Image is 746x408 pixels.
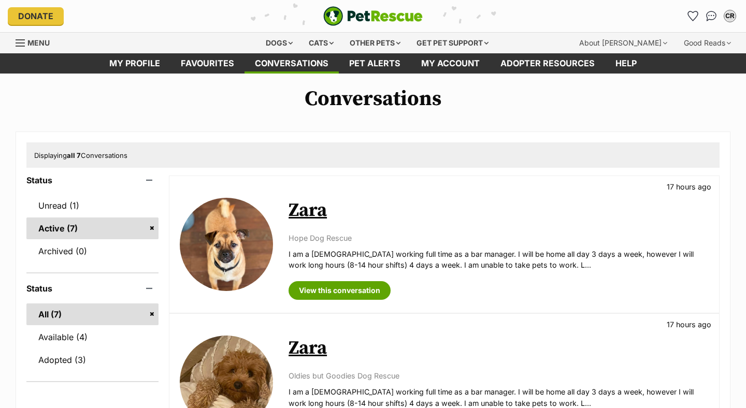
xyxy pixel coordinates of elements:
[26,217,159,239] a: Active (7)
[289,370,709,381] p: Oldies but Goodies Dog Rescue
[725,11,735,21] div: CR
[26,284,159,293] header: Status
[26,303,159,325] a: All (7)
[26,195,159,216] a: Unread (1)
[289,199,327,222] a: Zara
[572,33,675,53] div: About [PERSON_NAME]
[289,249,709,271] p: I am a [DEMOGRAPHIC_DATA] working full time as a bar manager. I will be home all day 3 days a wee...
[289,337,327,360] a: Zara
[289,232,709,243] p: Hope Dog Rescue
[8,7,64,25] a: Donate
[339,53,411,74] a: Pet alerts
[677,33,738,53] div: Good Reads
[684,8,738,24] ul: Account quick links
[342,33,408,53] div: Other pets
[302,33,341,53] div: Cats
[16,33,57,51] a: Menu
[722,8,738,24] button: My account
[99,53,170,74] a: My profile
[26,176,159,185] header: Status
[26,240,159,262] a: Archived (0)
[245,53,339,74] a: conversations
[605,53,647,74] a: Help
[490,53,605,74] a: Adopter resources
[289,281,391,300] a: View this conversation
[180,198,273,291] img: Zara
[26,326,159,348] a: Available (4)
[170,53,245,74] a: Favourites
[684,8,701,24] a: Favourites
[67,151,81,159] strong: all 7
[667,319,711,330] p: 17 hours ago
[706,11,717,21] img: chat-41dd97257d64d25036548639549fe6c8038ab92f7586957e7f3b1b290dea8141.svg
[667,181,711,192] p: 17 hours ago
[34,151,127,159] span: Displaying Conversations
[703,8,720,24] a: Conversations
[259,33,300,53] div: Dogs
[27,38,50,47] span: Menu
[26,349,159,371] a: Adopted (3)
[323,6,423,26] a: PetRescue
[411,53,490,74] a: My account
[409,33,496,53] div: Get pet support
[323,6,423,26] img: logo-e224e6f780fb5917bec1dbf3a21bbac754714ae5b6737aabdf751b685950b380.svg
